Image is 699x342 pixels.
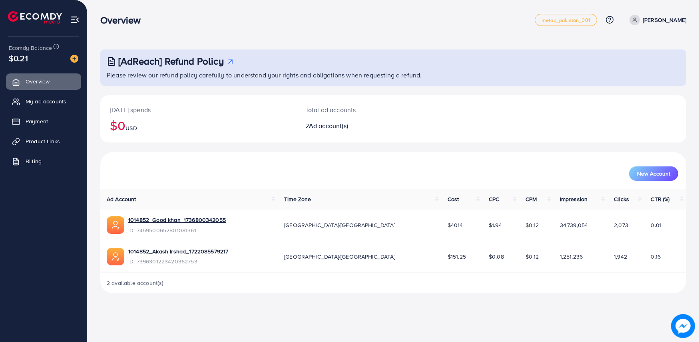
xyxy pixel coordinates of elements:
span: $0.21 [9,52,28,64]
a: Payment [6,113,81,129]
span: $151.25 [448,253,466,261]
span: New Account [637,171,670,176]
span: CPC [489,195,499,203]
a: Overview [6,73,81,89]
span: ID: 7459500652801081361 [128,226,226,234]
a: [PERSON_NAME] [626,15,686,25]
span: ID: 7396301223420362753 [128,257,228,265]
span: Ad account(s) [309,121,348,130]
h2: $0 [110,118,286,133]
span: Time Zone [284,195,311,203]
img: image [70,55,78,63]
a: Billing [6,153,81,169]
span: Product Links [26,137,60,145]
h3: [AdReach] Refund Policy [118,55,224,67]
span: 0.01 [651,221,661,229]
span: CPM [526,195,537,203]
span: 0.16 [651,253,661,261]
span: metap_pakistan_001 [542,18,590,23]
span: $1.94 [489,221,502,229]
span: Clicks [614,195,629,203]
img: image [671,314,695,338]
span: Cost [448,195,459,203]
a: 1014852_Akash Irshad_1722085579217 [128,247,228,255]
a: Product Links [6,133,81,149]
span: 1,251,236 [560,253,583,261]
span: 2,073 [614,221,628,229]
span: $0.12 [526,253,539,261]
span: 34,739,054 [560,221,588,229]
img: logo [8,11,62,24]
img: menu [70,15,80,24]
span: Ad Account [107,195,136,203]
span: $4014 [448,221,463,229]
span: [GEOGRAPHIC_DATA]/[GEOGRAPHIC_DATA] [284,253,395,261]
p: Please review our refund policy carefully to understand your rights and obligations when requesti... [107,70,681,80]
a: 1014852_Good khan_1736800342055 [128,216,226,224]
span: Payment [26,117,48,125]
a: My ad accounts [6,93,81,109]
span: Overview [26,77,50,85]
span: Billing [26,157,42,165]
span: 1,942 [614,253,627,261]
span: CTR (%) [651,195,669,203]
span: My ad accounts [26,97,66,105]
span: Impression [560,195,588,203]
img: ic-ads-acc.e4c84228.svg [107,216,124,234]
span: USD [125,124,137,132]
button: New Account [629,166,678,181]
p: Total ad accounts [305,105,433,115]
img: ic-ads-acc.e4c84228.svg [107,248,124,265]
span: Ecomdy Balance [9,44,52,52]
span: $0.08 [489,253,504,261]
h2: 2 [305,122,433,130]
p: [PERSON_NAME] [643,15,686,25]
a: metap_pakistan_001 [535,14,597,26]
span: [GEOGRAPHIC_DATA]/[GEOGRAPHIC_DATA] [284,221,395,229]
p: [DATE] spends [110,105,286,115]
span: $0.12 [526,221,539,229]
span: 2 available account(s) [107,279,164,287]
h3: Overview [100,14,147,26]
